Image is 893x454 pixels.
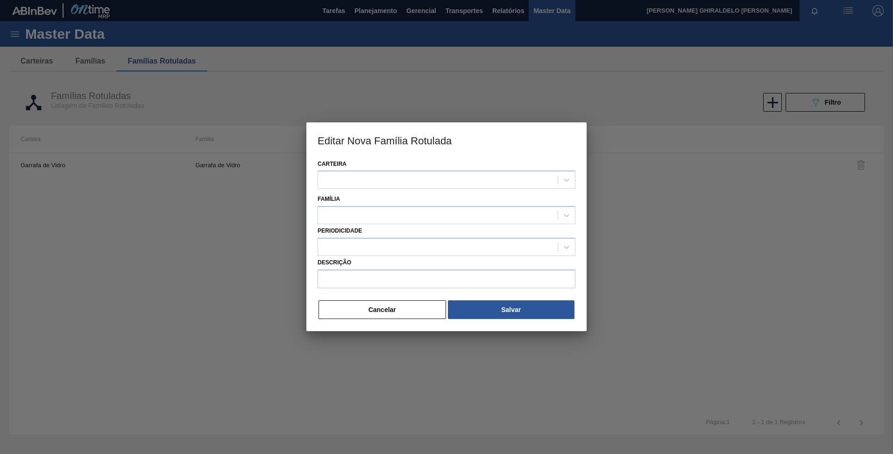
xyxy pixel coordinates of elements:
[448,300,574,319] button: Salvar
[318,256,575,270] label: Descrição
[306,122,587,158] h3: Editar Nova Família Rotulada
[318,196,340,202] label: Família
[318,227,362,234] label: Periodicidade
[318,161,347,167] label: Carteira
[319,300,446,319] button: Cancelar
